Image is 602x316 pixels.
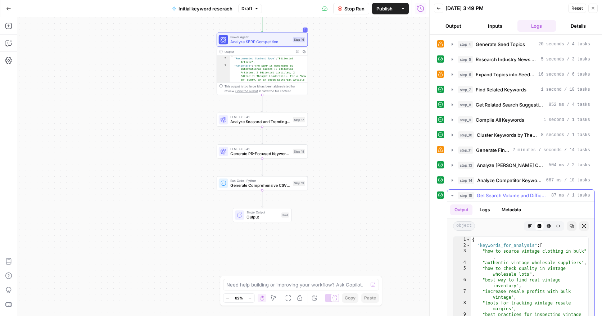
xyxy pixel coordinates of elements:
[361,293,379,303] button: Paste
[246,210,279,215] span: Single Output
[217,57,230,64] div: 2
[447,190,594,201] button: 87 ms / 1 tasks
[476,56,538,63] span: Research Industry News & Trends
[261,190,263,207] g: Edge from step_19 to end
[476,116,524,123] span: Compile All Keywords
[538,71,590,78] span: 16 seconds / 6 tasks
[447,69,594,80] button: 16 seconds / 6 tasks
[217,113,308,127] div: LLM · GPT-4.1Analyze Seasonal and Trending KeywordsStep 17
[477,131,538,139] span: Cluster Keywords by Theme
[517,20,556,32] button: Logs
[217,208,308,222] div: Single OutputOutputEnd
[293,37,305,42] div: Step 16
[376,5,393,12] span: Publish
[458,101,473,108] span: step_8
[458,56,473,63] span: step_5
[476,20,515,32] button: Inputs
[230,119,290,125] span: Analyze Seasonal and Trending Keywords
[541,86,590,93] span: 1 second / 10 tasks
[230,115,290,119] span: LLM · GPT-4.1
[450,204,472,215] button: Output
[293,181,305,186] div: Step 19
[217,144,308,158] div: LLM · GPT-4.1Generate PR-Focused Keyword ReportStep 18
[281,212,289,218] div: End
[453,243,471,248] div: 2
[217,176,308,190] div: Run Code · PythonGenerate Comprehensive CSV Export FilesStep 19
[235,89,258,93] span: Copy the output
[217,64,230,103] div: 3
[477,162,546,169] span: Analyze [PERSON_NAME] Current SEO Performance
[538,41,590,48] span: 20 seconds / 4 tasks
[217,32,308,95] div: Power AgentAnalyze SERP CompetitionStep 16Output{ "Recommended Content Type":"Editorial Article",...
[458,116,473,123] span: step_9
[230,178,290,183] span: Run Code · Python
[434,20,473,32] button: Output
[447,114,594,126] button: 1 second / 1 tasks
[246,214,279,220] span: Output
[230,35,290,39] span: Power Agent
[453,289,471,300] div: 7
[230,39,290,45] span: Analyze SERP Competition
[453,237,471,243] div: 1
[549,101,590,108] span: 852 ms / 4 tasks
[541,56,590,63] span: 5 seconds / 3 tasks
[261,15,263,32] g: Edge from step_15 to step_16
[447,175,594,186] button: 667 ms / 10 tasks
[293,117,305,122] div: Step 17
[458,86,473,93] span: step_7
[225,49,291,54] div: Output
[345,295,356,301] span: Copy
[541,132,590,138] span: 8 seconds / 1 tasks
[168,3,237,14] button: Initial keyword reserach
[453,248,471,260] div: 3
[447,159,594,171] button: 504 ms / 2 tasks
[230,150,290,156] span: Generate PR-Focused Keyword Report
[241,5,252,12] span: Draft
[559,20,598,32] button: Details
[568,4,586,13] button: Reset
[178,5,232,12] span: Initial keyword reserach
[497,204,525,215] button: Metadata
[447,54,594,65] button: 5 seconds / 3 tasks
[466,237,470,243] span: Toggle code folding, rows 1 through 25
[447,144,594,156] button: 2 minutes 7 seconds / 14 tasks
[293,149,305,154] div: Step 18
[476,71,535,78] span: Expand Topics into Seed Keywords
[447,84,594,95] button: 1 second / 10 tasks
[458,177,474,184] span: step_14
[261,158,263,175] g: Edge from step_18 to step_19
[458,131,474,139] span: step_10
[477,192,548,199] span: Get Search Volume and Difficulty Data
[230,182,290,188] span: Generate Comprehensive CSV Export Files
[453,221,475,231] span: object
[342,293,358,303] button: Copy
[551,192,590,199] span: 87 ms / 1 tasks
[458,71,473,78] span: step_6
[225,84,305,94] div: This output is too large & has been abbreviated for review. to view the full content.
[333,3,369,14] button: Stop Run
[458,162,474,169] span: step_13
[512,147,590,153] span: 2 minutes 7 seconds / 14 tasks
[453,266,471,277] div: 5
[466,243,470,248] span: Toggle code folding, rows 2 through 23
[230,146,290,151] span: LLM · GPT-4.1
[261,127,263,144] g: Edge from step_17 to step_18
[476,146,510,154] span: Generate Final Keyword Strategy
[447,129,594,141] button: 8 seconds / 1 tasks
[344,5,365,12] span: Stop Run
[447,39,594,50] button: 20 seconds / 4 tasks
[549,162,590,168] span: 504 ms / 2 tasks
[475,204,494,215] button: Logs
[458,192,474,199] span: step_15
[476,101,546,108] span: Get Related Search Suggestions
[238,4,262,13] button: Draft
[543,117,590,123] span: 1 second / 1 tasks
[447,99,594,110] button: 852 ms / 4 tasks
[458,41,473,48] span: step_4
[458,146,473,154] span: step_11
[372,3,397,14] button: Publish
[364,295,376,301] span: Paste
[261,95,263,112] g: Edge from step_16 to step_17
[476,86,526,93] span: Find Related Keywords
[477,177,543,184] span: Analyze Competitor Keywords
